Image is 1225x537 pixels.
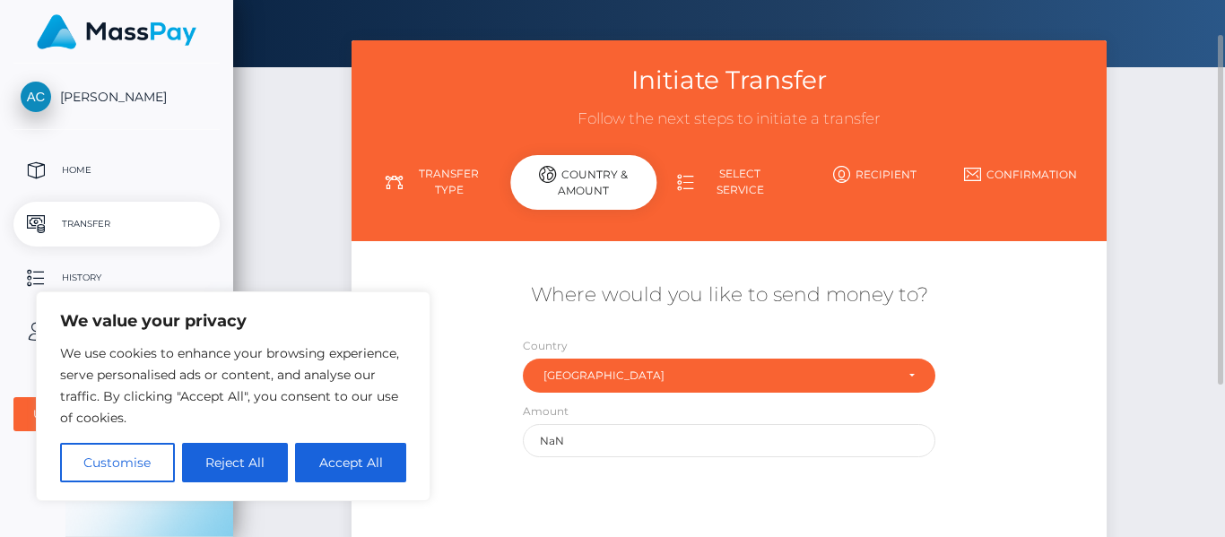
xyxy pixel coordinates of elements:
a: Confirmation [947,159,1092,190]
h3: Initiate Transfer [365,63,1093,98]
p: We use cookies to enhance your browsing experience, serve personalised ads or content, and analys... [60,342,406,429]
img: MassPay [37,14,196,49]
label: Country [523,338,568,354]
a: Transfer [13,202,220,247]
a: Select Service [656,159,802,205]
button: Canada [523,359,936,393]
button: User Agreements [13,397,220,431]
div: We value your privacy [36,291,430,501]
input: Amount to send in undefined (Maximum: undefined) [523,424,936,457]
p: We value your privacy [60,310,406,332]
p: History [21,264,213,291]
p: Transfer [21,211,213,238]
p: User Profile [21,318,213,345]
div: [GEOGRAPHIC_DATA] [543,368,895,383]
p: Home [21,157,213,184]
label: Amount [523,403,569,420]
div: Country & Amount [511,155,656,210]
button: Customise [60,443,175,482]
a: History [13,256,220,300]
span: [PERSON_NAME] [13,89,220,105]
div: User Agreements [33,407,180,421]
button: Accept All [295,443,406,482]
button: Reject All [182,443,289,482]
a: User Profile [13,309,220,354]
a: Recipient [802,159,947,190]
h5: Where would you like to send money to? [365,281,1093,309]
h3: Follow the next steps to initiate a transfer [365,108,1093,130]
a: Transfer Type [365,159,510,205]
a: Home [13,148,220,193]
